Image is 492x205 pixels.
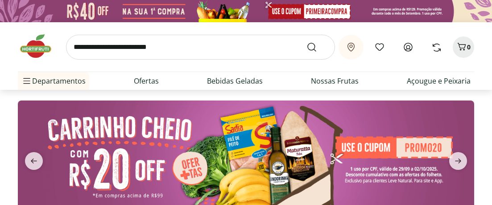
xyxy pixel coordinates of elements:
[207,76,263,86] a: Bebidas Geladas
[467,43,471,51] span: 0
[311,76,359,86] a: Nossas Frutas
[21,70,86,92] span: Departamentos
[21,70,32,92] button: Menu
[407,76,471,86] a: Açougue e Peixaria
[18,152,50,170] button: previous
[66,35,335,60] input: search
[453,36,474,58] button: Carrinho
[442,152,474,170] button: next
[306,42,328,52] button: Submit Search
[18,33,62,60] img: Hortifruti
[134,76,159,86] a: Ofertas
